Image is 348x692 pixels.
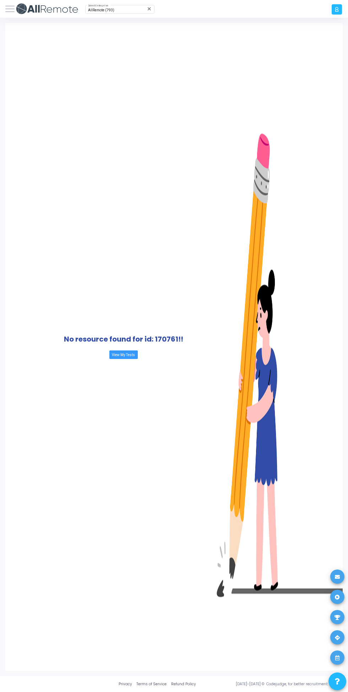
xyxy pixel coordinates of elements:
mat-icon: Clear [147,6,152,12]
div: [DATE]-[DATE] © Codejudge, for better recruitment. [196,681,343,687]
a: Terms of Service [136,681,167,687]
a: Refund Policy [171,681,196,687]
span: AllRemote (793) [88,8,114,12]
a: Privacy [119,681,132,687]
a: View My Tests [109,350,138,359]
img: logo [15,2,78,16]
h1: No resource found for id: 170761!! [64,335,183,343]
